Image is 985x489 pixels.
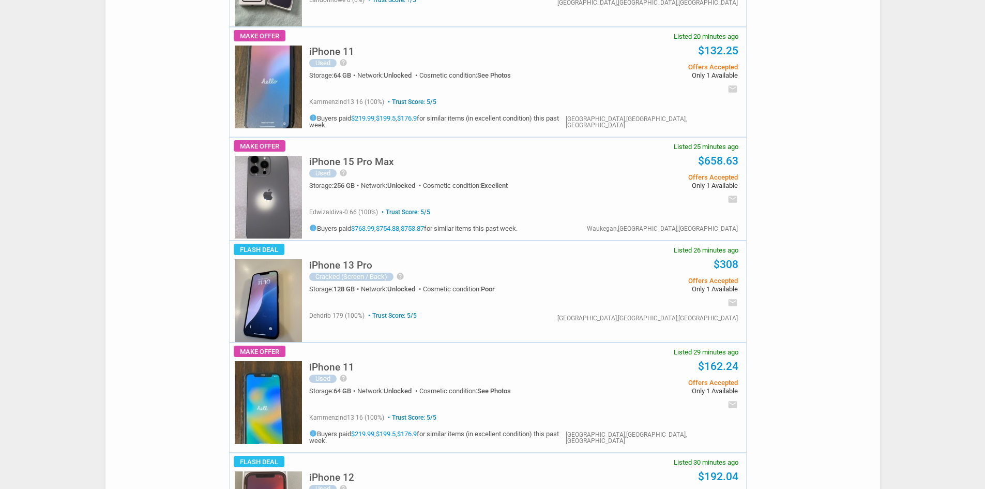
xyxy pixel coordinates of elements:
a: $753.87 [401,225,424,232]
span: See Photos [477,71,511,79]
span: Listed 26 minutes ago [674,247,738,254]
span: Make Offer [234,346,285,357]
i: help [339,58,347,67]
span: Listed 29 minutes ago [674,349,738,355]
a: $658.63 [698,155,738,167]
span: Offers Accepted [582,174,737,181]
i: info [309,429,317,437]
i: help [339,169,347,177]
span: Excellent [481,182,508,189]
span: edwizaldiva-0 66 (100%) [309,209,378,216]
span: dehdrib 179 (100%) [309,312,365,319]
h5: Buyers paid , , for similar items this past week. [309,224,518,232]
div: Used [309,59,337,67]
span: 64 GB [334,387,351,395]
a: $308 [714,258,738,271]
a: iPhone 15 Pro Max [309,159,394,167]
h5: iPhone 11 [309,47,354,56]
a: $199.5 [376,114,396,122]
a: iPhone 13 Pro [309,262,372,270]
a: $219.99 [351,114,374,122]
a: $192.04 [698,470,738,483]
a: iPhone 11 [309,49,354,56]
span: Trust Score: 5/5 [386,414,436,421]
span: Make Offer [234,30,285,41]
span: Trust Score: 5/5 [386,98,436,106]
i: email [728,84,738,94]
div: Storage: [309,72,357,79]
a: $162.24 [698,360,738,373]
h5: Buyers paid , , for similar items (in excellent condition) this past week. [309,114,566,128]
span: Listed 20 minutes ago [674,33,738,40]
a: iPhone 12 [309,475,354,482]
div: Cracked (Screen / Back) [309,273,393,281]
a: $132.25 [698,45,738,57]
h5: iPhone 13 Pro [309,260,372,270]
div: Used [309,169,337,177]
div: Storage: [309,286,361,292]
div: Waukegan,[GEOGRAPHIC_DATA],[GEOGRAPHIC_DATA] [587,226,738,232]
i: info [309,114,317,122]
div: [GEOGRAPHIC_DATA],[GEOGRAPHIC_DATA],[GEOGRAPHIC_DATA] [566,116,738,128]
span: 128 GB [334,285,355,293]
i: help [339,374,347,382]
span: Only 1 Available [582,286,737,292]
h5: Buyers paid , , for similar items (in excellent condition) this past week. [309,429,566,444]
div: Used [309,375,337,383]
a: $763.99 [351,225,374,232]
img: s-l225.jpg [235,156,302,239]
span: Trust Score: 5/5 [380,209,430,216]
span: Poor [481,285,495,293]
div: Cosmetic condition: [419,72,511,79]
h5: iPhone 11 [309,362,354,372]
div: Network: [361,286,423,292]
span: Listed 30 minutes ago [674,459,738,466]
div: Cosmetic condition: [423,286,495,292]
div: Cosmetic condition: [423,182,508,189]
span: Listed 25 minutes ago [674,143,738,150]
i: email [728,399,738,410]
a: $176.9 [397,430,417,438]
span: Offers Accepted [582,277,737,284]
a: $754.88 [376,225,399,232]
a: $219.99 [351,430,374,438]
span: 64 GB [334,71,351,79]
div: Storage: [309,182,361,189]
span: See Photos [477,387,511,395]
span: Flash Deal [234,456,284,467]
span: Unlocked [387,285,415,293]
div: Network: [357,388,419,394]
img: s-l225.jpg [235,46,302,128]
img: s-l225.jpg [235,361,302,444]
div: Network: [357,72,419,79]
span: Only 1 Available [582,182,737,189]
span: Trust Score: 5/5 [366,312,417,319]
i: info [309,224,317,232]
span: Unlocked [384,71,412,79]
div: [GEOGRAPHIC_DATA],[GEOGRAPHIC_DATA],[GEOGRAPHIC_DATA] [566,432,738,444]
div: [GEOGRAPHIC_DATA],[GEOGRAPHIC_DATA],[GEOGRAPHIC_DATA] [557,315,738,321]
i: email [728,298,738,308]
span: Unlocked [384,387,412,395]
span: kammenzind13 16 (100%) [309,98,384,106]
span: kammenzind13 16 (100%) [309,414,384,421]
div: Cosmetic condition: [419,388,511,394]
span: Offers Accepted [582,379,737,386]
a: iPhone 11 [309,364,354,372]
a: $199.5 [376,430,396,438]
i: email [728,194,738,204]
a: $176.9 [397,114,417,122]
span: Only 1 Available [582,388,737,394]
img: s-l225.jpg [235,259,302,342]
h5: iPhone 12 [309,472,354,482]
span: Unlocked [387,182,415,189]
div: Network: [361,182,423,189]
h5: iPhone 15 Pro Max [309,157,394,167]
div: Storage: [309,388,357,394]
span: 256 GB [334,182,355,189]
span: Make Offer [234,140,285,152]
i: help [396,272,404,280]
span: Offers Accepted [582,64,737,70]
span: Flash Deal [234,244,284,255]
span: Only 1 Available [582,72,737,79]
